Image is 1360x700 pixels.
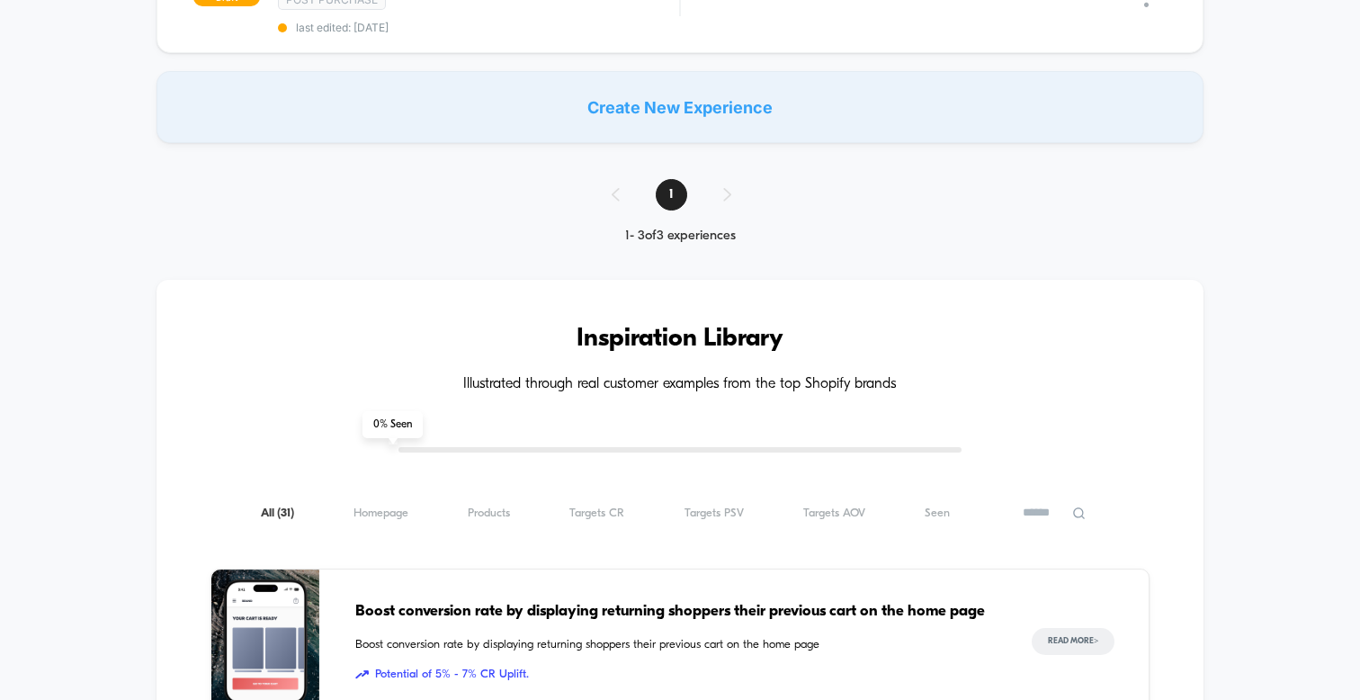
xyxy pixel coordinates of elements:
span: Products [468,507,510,520]
span: Boost conversion rate by displaying returning shoppers their previous cart on the home page [355,600,996,624]
span: All [261,507,294,520]
span: Boost conversion rate by displaying returning shoppers their previous cart on the home page [355,636,996,654]
span: Seen [925,507,950,520]
span: Potential of 5% - 7% CR Uplift. [355,666,996,684]
h4: Illustrated through real customer examples from the top Shopify brands [210,376,1150,393]
button: Read More> [1032,628,1114,655]
span: 0 % Seen [362,411,423,438]
span: ( 31 ) [277,507,294,519]
span: Targets CR [569,507,624,520]
span: 1 [656,179,687,211]
span: last edited: [DATE] [278,21,679,34]
h3: Inspiration Library [210,325,1150,354]
div: Create New Experience [157,71,1203,143]
span: Targets AOV [803,507,865,520]
div: 1 - 3 of 3 experiences [594,229,767,244]
span: Homepage [353,507,408,520]
span: Targets PSV [684,507,744,520]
